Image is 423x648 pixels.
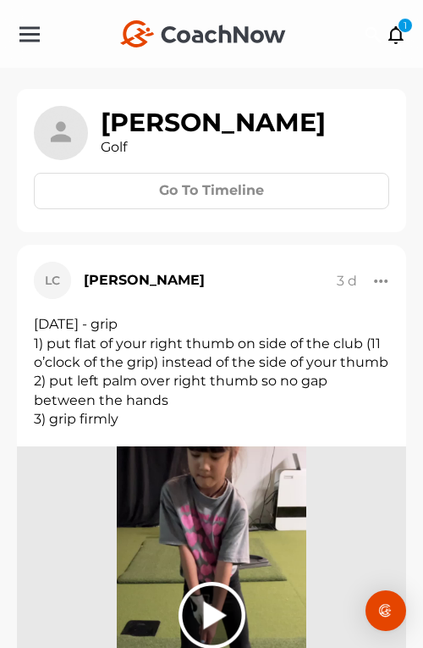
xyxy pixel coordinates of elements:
[398,18,413,33] div: 1
[84,270,205,291] div: [PERSON_NAME]
[101,108,326,137] h1: [PERSON_NAME]
[101,137,326,158] div: Golf
[34,173,389,209] a: Go To Timeline
[337,273,357,290] div: 3 d
[34,262,71,299] div: LC
[387,23,406,47] a: 1
[365,590,406,631] div: Open Intercom Messenger
[34,315,389,429] div: [DATE] - grip 1) put flat of your right thumb on side of the club (11 o’clock of the grip) instea...
[34,106,88,160] img: square_default-ef6cabf814de5a2bf16c804365e32c732080f9872bdf737d349900a9daf73cf9.png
